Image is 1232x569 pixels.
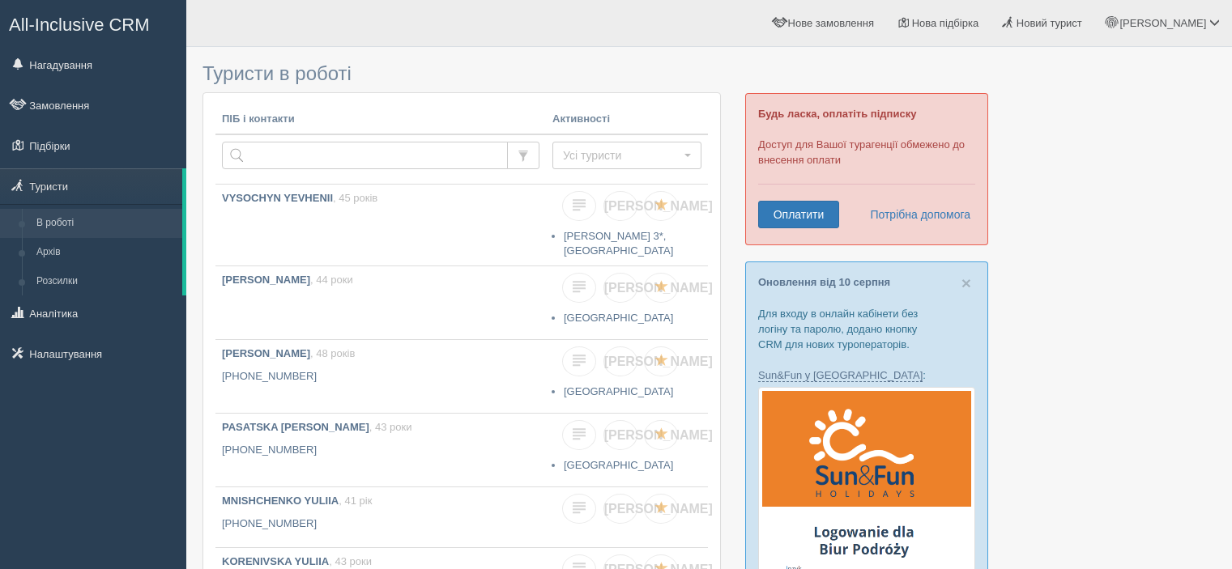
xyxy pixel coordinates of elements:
[604,281,713,295] span: [PERSON_NAME]
[961,274,971,292] span: ×
[1,1,185,45] a: All-Inclusive CRM
[603,191,637,221] a: [PERSON_NAME]
[546,105,708,134] th: Активності
[1119,17,1206,29] span: [PERSON_NAME]
[215,185,546,257] a: VYSOCHYN YEVHENII, 45 років
[1017,17,1082,29] span: Новий турист
[758,367,975,383] p: :
[202,62,352,84] span: Туристи в роботі
[758,108,916,120] b: Будь ласка, оплатіть підписку
[215,340,546,413] a: [PERSON_NAME], 48 років [PHONE_NUMBER]
[758,201,839,228] a: Оплатити
[222,142,508,169] input: Пошук за ПІБ, паспортом або контактами
[222,516,539,532] p: [PHONE_NUMBER]
[912,17,979,29] span: Нова підбірка
[215,105,546,134] th: ПІБ і контакти
[222,347,310,359] b: [PERSON_NAME]
[329,555,372,567] span: , 43 роки
[222,555,329,567] b: KORENIVSKA YULIIA
[603,420,637,450] a: [PERSON_NAME]
[758,276,890,288] a: Оновлення від 10 серпня
[310,274,353,286] span: , 44 роки
[215,266,546,339] a: [PERSON_NAME], 44 роки
[563,147,680,163] span: Усі туристи
[603,346,637,376] a: [PERSON_NAME]
[564,459,673,471] a: [GEOGRAPHIC_DATA]
[758,369,923,382] a: Sun&Fun у [GEOGRAPHIC_DATA]
[29,209,182,238] a: В роботі
[222,421,369,433] b: PASATSKA [PERSON_NAME]
[961,274,971,291] button: Close
[222,274,310,286] b: [PERSON_NAME]
[369,421,412,433] span: , 43 роки
[222,443,539,458] p: [PHONE_NUMBER]
[603,494,637,524] a: [PERSON_NAME]
[604,428,713,442] span: [PERSON_NAME]
[564,312,673,324] a: [GEOGRAPHIC_DATA]
[333,192,377,204] span: , 45 років
[788,17,874,29] span: Нове замовлення
[9,15,150,35] span: All-Inclusive CRM
[859,201,971,228] a: Потрібна допомога
[222,369,539,384] p: [PHONE_NUMBER]
[604,199,713,213] span: [PERSON_NAME]
[222,192,333,204] b: VYSOCHYN YEVHENII
[603,273,637,303] a: [PERSON_NAME]
[758,306,975,352] p: Для входу в онлайн кабінети без логіну та паролю, додано кнопку CRM для нових туроператорів.
[564,385,673,397] a: [GEOGRAPHIC_DATA]
[745,93,988,245] div: Доступ для Вашої турагенції обмежено до внесення оплати
[552,142,701,169] button: Усі туристи
[215,414,546,486] a: PASATSKA [PERSON_NAME], 43 роки [PHONE_NUMBER]
[604,502,713,516] span: [PERSON_NAME]
[222,495,339,507] b: MNISHCHENKO YULIIA
[29,238,182,267] a: Архів
[29,267,182,296] a: Розсилки
[310,347,355,359] span: , 48 років
[564,230,673,257] a: [PERSON_NAME] 3*, [GEOGRAPHIC_DATA]
[339,495,372,507] span: , 41 рік
[604,355,713,368] span: [PERSON_NAME]
[215,487,546,547] a: MNISHCHENKO YULIIA, 41 рік [PHONE_NUMBER]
